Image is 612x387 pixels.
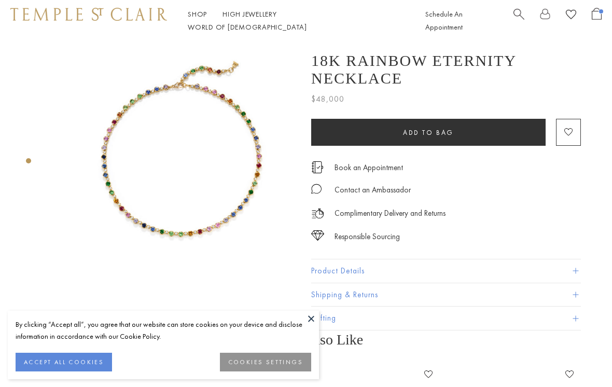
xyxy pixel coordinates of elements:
img: MessageIcon-01_2.svg [311,184,322,194]
p: Complimentary Delivery and Returns [335,207,446,220]
img: Temple St. Clair [10,8,167,20]
div: Product gallery navigation [26,156,31,172]
div: Responsible Sourcing [335,230,400,243]
a: Schedule An Appointment [425,9,463,32]
a: Open Shopping Bag [592,8,602,34]
div: Contact an Ambassador [335,184,411,197]
img: icon_delivery.svg [311,207,324,220]
a: Book an Appointment [335,162,403,173]
button: ACCEPT ALL COOKIES [16,353,112,371]
button: COOKIES SETTINGS [220,353,311,371]
h1: 18K Rainbow Eternity Necklace [311,52,581,87]
a: ShopShop [188,9,207,19]
div: By clicking “Accept all”, you agree that our website can store cookies on your device and disclos... [16,319,311,342]
nav: Main navigation [188,8,402,34]
a: High JewelleryHigh Jewellery [222,9,277,19]
a: Search [513,8,524,34]
img: 18K Rainbow Eternity Necklace [67,42,296,270]
img: icon_appointment.svg [311,161,324,173]
button: Product Details [311,259,581,283]
span: Add to bag [403,128,454,137]
button: Add to bag [311,119,546,146]
span: $48,000 [311,92,344,106]
a: View Wishlist [566,8,576,24]
button: Shipping & Returns [311,283,581,307]
button: Gifting [311,307,581,330]
img: icon_sourcing.svg [311,230,324,241]
a: World of [DEMOGRAPHIC_DATA]World of [DEMOGRAPHIC_DATA] [188,22,307,32]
